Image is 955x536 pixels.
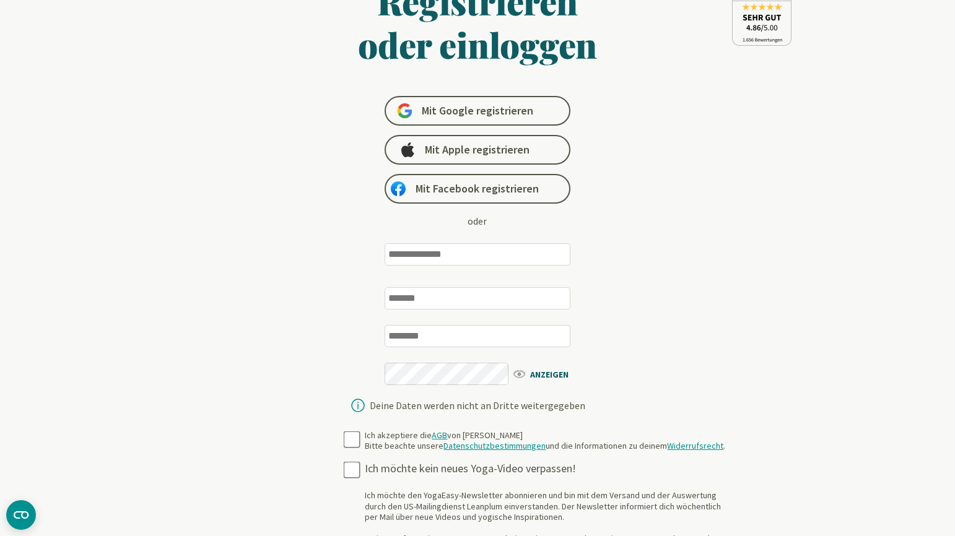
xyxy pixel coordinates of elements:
a: Widerrufsrecht [667,440,723,451]
span: Mit Apple registrieren [425,142,530,157]
span: ANZEIGEN [512,366,583,381]
div: oder [468,214,487,228]
span: Mit Google registrieren [422,103,533,118]
a: Datenschutzbestimmungen [443,440,546,451]
span: Mit Facebook registrieren [416,181,539,196]
a: AGB [432,430,447,441]
div: Ich akzeptiere die von [PERSON_NAME] Bitte beachte unsere und die Informationen zu deinem . [365,430,725,452]
a: Mit Apple registrieren [385,135,570,165]
div: Deine Daten werden nicht an Dritte weitergegeben [370,400,585,410]
button: CMP-Widget öffnen [6,500,36,530]
a: Mit Facebook registrieren [385,174,570,204]
a: Mit Google registrieren [385,96,570,126]
div: Ich möchte kein neues Yoga-Video verpassen! [365,462,732,476]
